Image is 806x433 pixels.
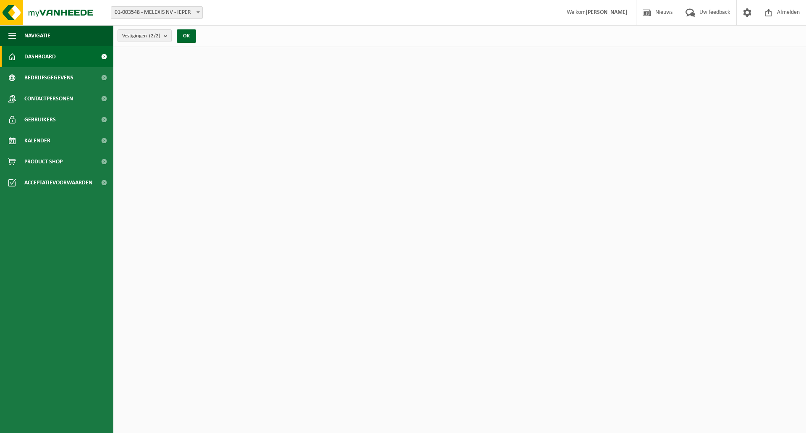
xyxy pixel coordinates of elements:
[24,172,92,193] span: Acceptatievoorwaarden
[111,6,203,19] span: 01-003548 - MELEXIS NV - IEPER
[118,29,172,42] button: Vestigingen(2/2)
[24,151,63,172] span: Product Shop
[149,33,160,39] count: (2/2)
[24,46,56,67] span: Dashboard
[586,9,628,16] strong: [PERSON_NAME]
[111,7,202,18] span: 01-003548 - MELEXIS NV - IEPER
[24,130,50,151] span: Kalender
[177,29,196,43] button: OK
[24,88,73,109] span: Contactpersonen
[24,67,73,88] span: Bedrijfsgegevens
[24,25,50,46] span: Navigatie
[24,109,56,130] span: Gebruikers
[122,30,160,42] span: Vestigingen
